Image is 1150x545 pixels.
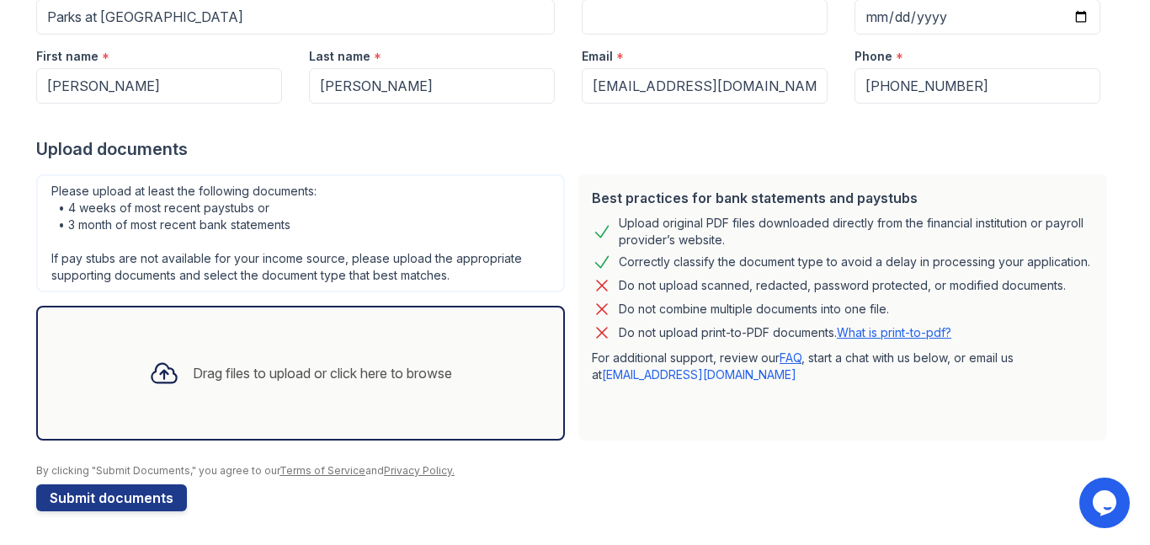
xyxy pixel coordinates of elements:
[384,464,455,477] a: Privacy Policy.
[619,324,951,341] p: Do not upload print-to-PDF documents.
[592,350,1094,383] p: For additional support, review our , start a chat with us below, or email us at
[36,484,187,511] button: Submit documents
[36,137,1114,161] div: Upload documents
[582,48,613,65] label: Email
[36,48,98,65] label: First name
[780,350,801,365] a: FAQ
[36,464,1114,478] div: By clicking "Submit Documents," you agree to our and
[619,215,1094,248] div: Upload original PDF files downloaded directly from the financial institution or payroll provider’...
[1079,478,1133,528] iframe: chat widget
[855,48,892,65] label: Phone
[280,464,365,477] a: Terms of Service
[619,252,1090,272] div: Correctly classify the document type to avoid a delay in processing your application.
[602,367,796,382] a: [EMAIL_ADDRESS][DOMAIN_NAME]
[837,325,951,339] a: What is print-to-pdf?
[309,48,370,65] label: Last name
[193,363,452,383] div: Drag files to upload or click here to browse
[619,299,889,319] div: Do not combine multiple documents into one file.
[592,188,1094,208] div: Best practices for bank statements and paystubs
[619,275,1066,296] div: Do not upload scanned, redacted, password protected, or modified documents.
[36,174,565,292] div: Please upload at least the following documents: • 4 weeks of most recent paystubs or • 3 month of...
